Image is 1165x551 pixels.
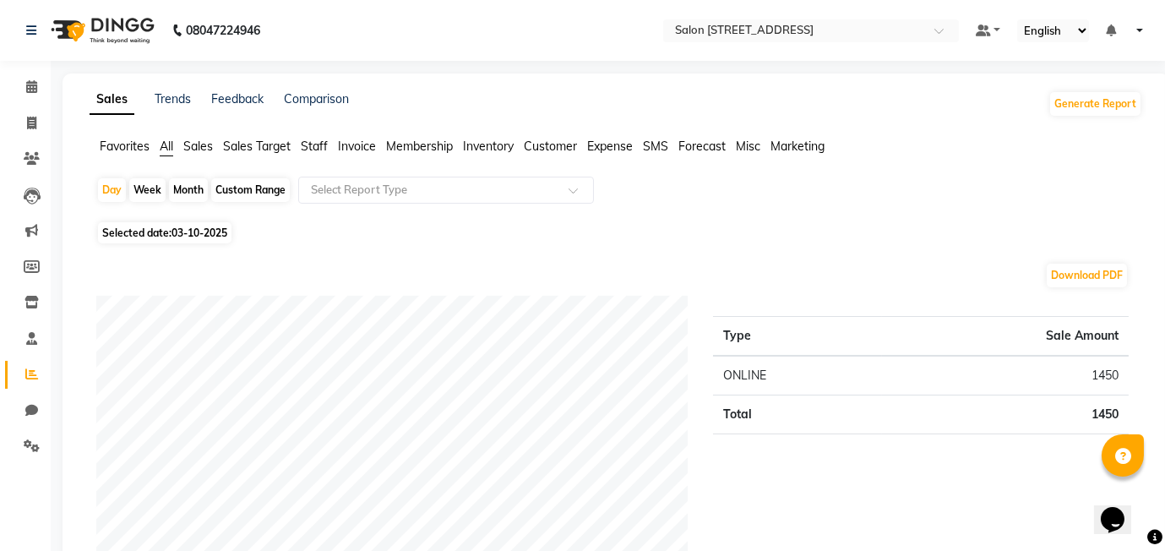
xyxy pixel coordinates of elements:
[386,139,453,154] span: Membership
[211,178,290,202] div: Custom Range
[643,139,668,154] span: SMS
[1047,264,1127,287] button: Download PDF
[100,139,150,154] span: Favorites
[129,178,166,202] div: Week
[98,178,126,202] div: Day
[713,396,881,434] td: Total
[155,91,191,106] a: Trends
[183,139,213,154] span: Sales
[713,356,881,396] td: ONLINE
[678,139,726,154] span: Forecast
[770,139,825,154] span: Marketing
[90,85,134,115] a: Sales
[98,222,231,243] span: Selected date:
[284,91,349,106] a: Comparison
[882,396,1129,434] td: 1450
[338,139,376,154] span: Invoice
[171,226,227,239] span: 03-10-2025
[587,139,633,154] span: Expense
[43,7,159,54] img: logo
[1094,483,1148,534] iframe: chat widget
[223,139,291,154] span: Sales Target
[882,356,1129,396] td: 1450
[211,91,264,106] a: Feedback
[301,139,328,154] span: Staff
[160,139,173,154] span: All
[736,139,760,154] span: Misc
[882,317,1129,357] th: Sale Amount
[713,317,881,357] th: Type
[463,139,514,154] span: Inventory
[1050,92,1141,116] button: Generate Report
[186,7,260,54] b: 08047224946
[169,178,208,202] div: Month
[524,139,577,154] span: Customer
